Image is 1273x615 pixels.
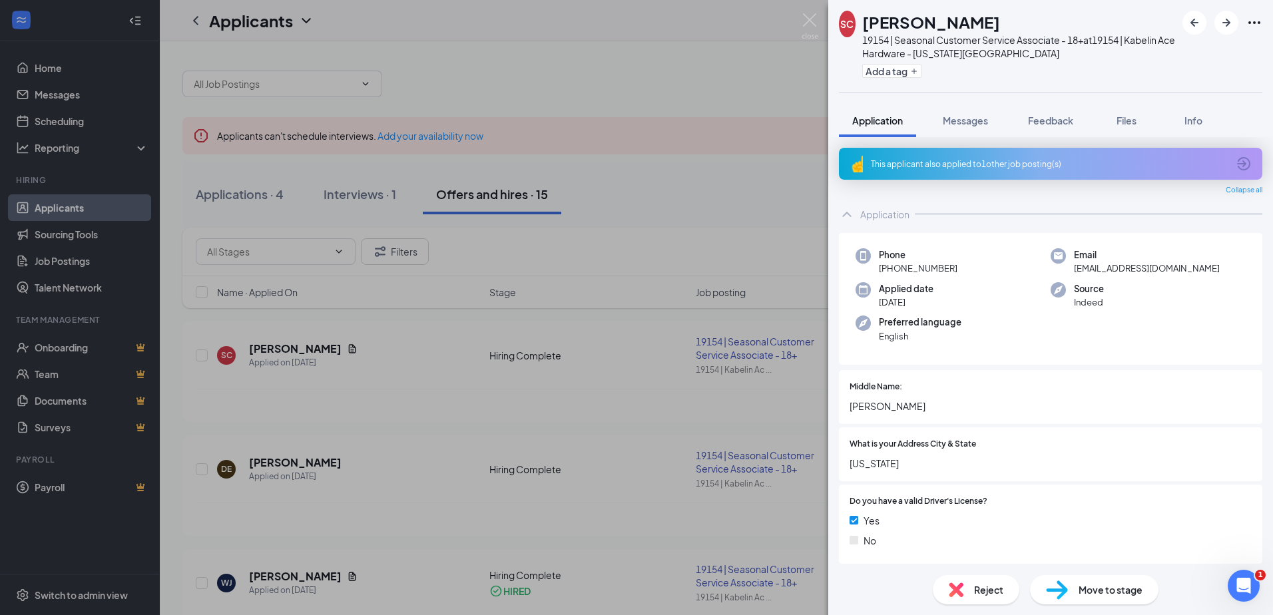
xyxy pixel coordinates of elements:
button: ArrowLeftNew [1182,11,1206,35]
span: What is your Address City & State [850,438,976,451]
div: 19154 | Seasonal Customer Service Associate - 18+ at 19154 | Kabelin Ace Hardware - [US_STATE][GE... [862,33,1176,60]
span: Phone [879,248,957,262]
span: [PHONE_NUMBER] [879,262,957,275]
span: Application [852,114,903,126]
span: English [879,329,961,343]
button: ArrowRight [1214,11,1238,35]
span: Yes [864,513,880,528]
h1: [PERSON_NAME] [862,11,1000,33]
span: Feedback [1028,114,1073,126]
span: [DATE] [879,296,933,309]
span: Messages [943,114,988,126]
svg: Plus [910,67,918,75]
div: Application [860,208,909,221]
span: [EMAIL_ADDRESS][DOMAIN_NAME] [1074,262,1220,275]
span: Indeed [1074,296,1104,309]
div: SC [840,17,854,31]
svg: Ellipses [1246,15,1262,31]
span: Email [1074,248,1220,262]
svg: ArrowLeftNew [1186,15,1202,31]
span: Reject [974,582,1003,597]
span: Collapse all [1226,185,1262,196]
svg: ChevronUp [839,206,855,222]
span: 1 [1255,570,1266,580]
iframe: Intercom live chat [1228,570,1260,602]
span: Middle Name: [850,381,902,393]
button: PlusAdd a tag [862,64,921,78]
span: Preferred language [879,315,961,329]
span: Source [1074,282,1104,296]
span: Applied date [879,282,933,296]
span: Move to stage [1079,582,1143,597]
svg: ArrowRight [1218,15,1234,31]
div: This applicant also applied to 1 other job posting(s) [871,158,1228,170]
span: Do you have a valid Driver's License? [850,495,987,508]
svg: ArrowCircle [1236,156,1252,172]
span: Info [1184,114,1202,126]
span: Files [1117,114,1137,126]
span: [US_STATE] [850,456,1252,471]
span: No [864,533,876,548]
span: [PERSON_NAME] [850,399,1252,413]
